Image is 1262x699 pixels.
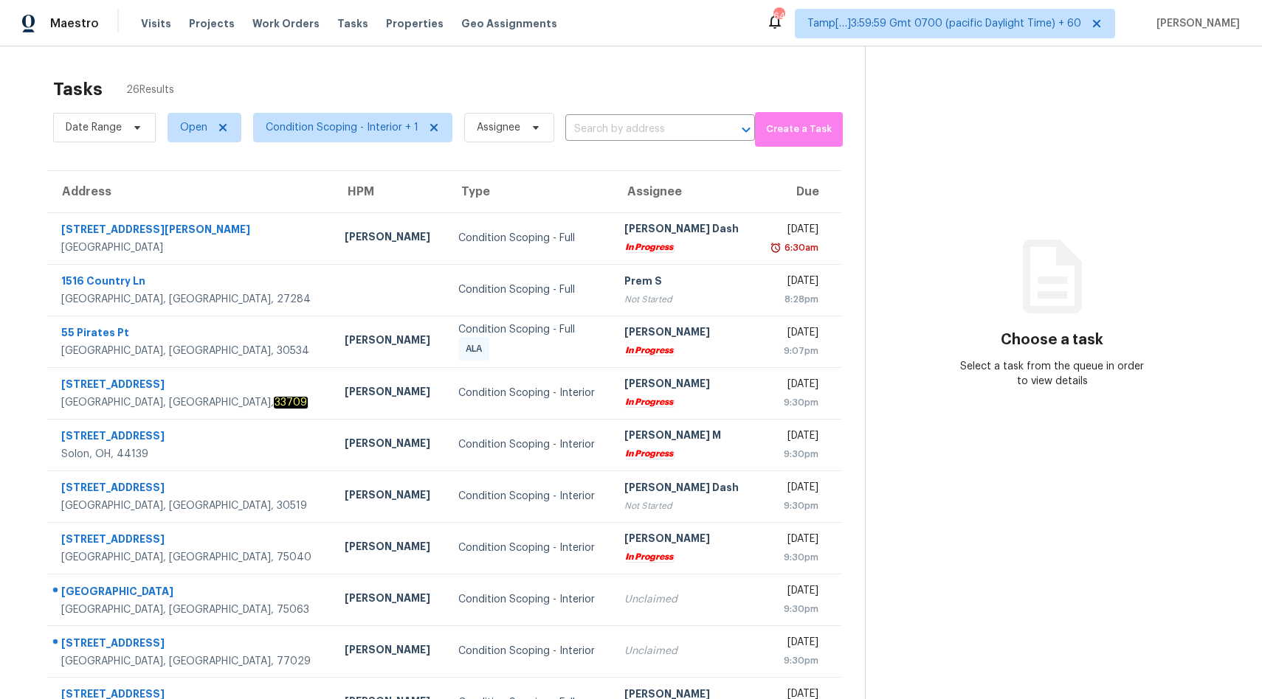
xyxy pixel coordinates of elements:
div: Solon, OH, 44139 [61,447,321,462]
span: Work Orders [252,16,320,31]
span: 26 Results [126,83,174,97]
div: [GEOGRAPHIC_DATA], [GEOGRAPHIC_DATA], 75063 [61,602,321,617]
div: Select a task from the queue in order to view details [959,359,1145,389]
span: Visits [141,16,171,31]
span: Create a Task [762,121,836,138]
div: Condition Scoping - Interior [458,644,601,658]
div: [STREET_ADDRESS] [61,428,321,447]
em: In Progress [624,397,674,407]
input: Search by address [565,118,714,141]
div: Condition Scoping - Full [458,231,601,246]
th: HPM [333,171,446,212]
span: Condition Scoping - Interior + 1 [266,120,418,135]
div: [GEOGRAPHIC_DATA], [GEOGRAPHIC_DATA], 77029 [61,654,321,669]
span: Open [180,120,207,135]
div: Condition Scoping - Full [458,282,601,297]
div: [GEOGRAPHIC_DATA], [GEOGRAPHIC_DATA], 27284 [61,292,321,307]
div: Condition Scoping - Interior [458,386,601,400]
div: [PERSON_NAME] [624,324,744,343]
div: [PERSON_NAME] [345,487,434,506]
div: [PERSON_NAME] [345,333,434,351]
div: [PERSON_NAME] [345,591,434,609]
div: Unclaimed [624,592,744,607]
th: Assignee [613,171,756,212]
div: [PERSON_NAME] [345,642,434,661]
em: In Progress [624,449,674,459]
div: [STREET_ADDRESS] [61,636,321,654]
div: [DATE] [767,635,818,653]
div: [PERSON_NAME] [345,436,434,454]
div: 9:07pm [767,344,818,358]
div: 9:30pm [767,653,818,668]
div: [PERSON_NAME] Dash [624,480,744,498]
div: Condition Scoping - Interior [458,437,601,452]
div: [GEOGRAPHIC_DATA], [GEOGRAPHIC_DATA], [61,395,321,410]
div: Not Started [624,498,744,513]
div: Prem S [624,274,744,292]
div: 55 Pirates Pt [61,325,321,344]
div: Unclaimed [624,644,744,658]
h2: Tasks [53,82,103,97]
div: 6:30am [782,240,818,255]
div: 9:30pm [767,550,818,565]
div: [DATE] [767,428,818,447]
em: In Progress [624,243,674,252]
div: 9:30pm [767,602,818,616]
div: Condition Scoping - Full [458,322,601,337]
span: Projects [189,16,235,31]
div: Condition Scoping - Interior [458,489,601,504]
span: ALA [466,341,488,356]
span: Tamp[…]3:59:59 Gmt 0700 (pacific Daylight Time) + 60 [807,16,1081,31]
div: [STREET_ADDRESS][PERSON_NAME] [61,222,321,240]
span: Date Range [66,120,122,135]
em: In Progress [624,346,674,355]
span: Tasks [337,18,368,29]
span: Geo Assignments [461,16,557,31]
th: Address [47,171,333,212]
div: Not Started [624,292,744,307]
div: [STREET_ADDRESS] [61,480,321,498]
div: 9:30pm [767,498,818,513]
div: [GEOGRAPHIC_DATA] [61,240,321,255]
span: [PERSON_NAME] [1151,16,1240,31]
div: [PERSON_NAME] [345,539,434,557]
div: [GEOGRAPHIC_DATA], [GEOGRAPHIC_DATA], 75040 [61,550,321,565]
img: Overdue Alarm Icon [770,240,782,255]
div: [GEOGRAPHIC_DATA], [GEOGRAPHIC_DATA], 30519 [61,498,321,513]
div: [STREET_ADDRESS] [61,532,321,550]
th: Type [446,171,613,212]
div: [PERSON_NAME] [624,376,744,394]
th: Due [755,171,841,212]
em: 33709 [274,397,308,408]
span: Maestro [50,16,99,31]
div: [GEOGRAPHIC_DATA] [61,584,321,602]
div: [DATE] [767,325,818,344]
h3: Choose a task [1001,333,1103,347]
div: 1516 Country Ln [61,274,321,292]
div: [PERSON_NAME] [345,229,434,248]
span: Assignee [477,120,520,135]
div: 643 [773,9,784,24]
div: Condition Scoping - Interior [458,540,601,555]
div: [DATE] [767,583,818,602]
div: 9:30pm [767,395,818,410]
div: [DATE] [767,222,818,240]
div: [GEOGRAPHIC_DATA], [GEOGRAPHIC_DATA], 30534 [61,344,321,358]
div: 9:30pm [767,447,818,462]
div: [PERSON_NAME] M [624,428,744,446]
div: [PERSON_NAME] Dash [624,221,744,240]
div: [STREET_ADDRESS] [61,377,321,395]
div: Condition Scoping - Interior [458,592,601,607]
button: Open [736,119,756,140]
div: [DATE] [767,377,818,395]
em: In Progress [624,552,674,562]
button: Create a Task [755,112,844,147]
div: [DATE] [767,274,818,292]
div: [PERSON_NAME] [624,531,744,549]
div: [DATE] [767,532,818,550]
span: Properties [386,16,444,31]
div: [DATE] [767,480,818,498]
div: 8:28pm [767,292,818,307]
div: [PERSON_NAME] [345,384,434,403]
